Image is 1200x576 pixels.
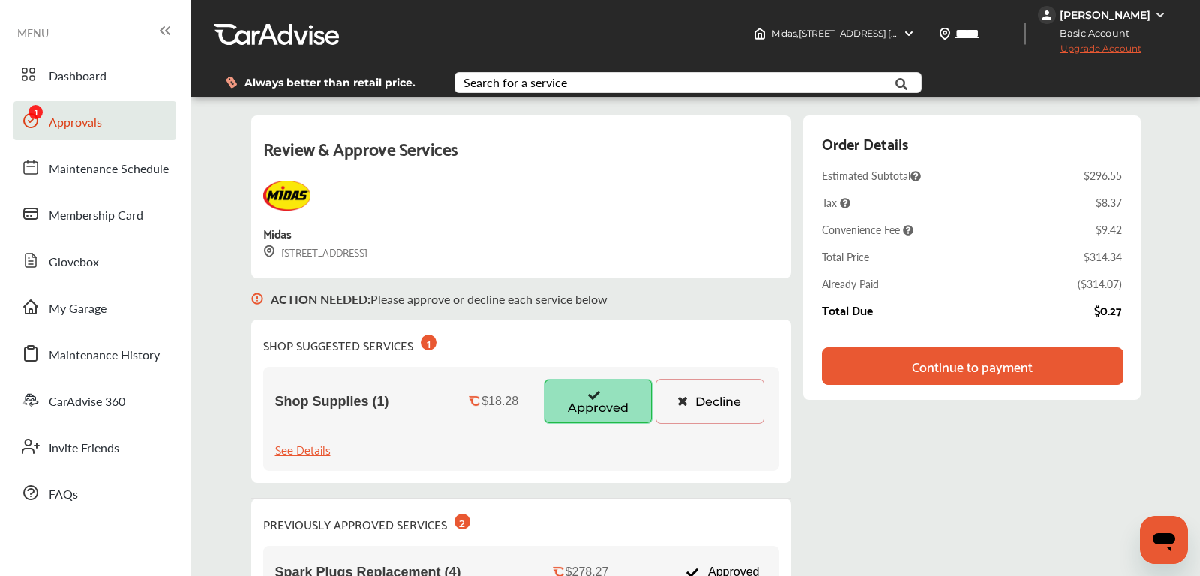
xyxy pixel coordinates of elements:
span: CarAdvise 360 [49,392,125,412]
button: Approved [544,379,652,424]
span: Glovebox [49,253,99,272]
a: Maintenance History [13,334,176,373]
a: Maintenance Schedule [13,148,176,187]
a: Dashboard [13,55,176,94]
div: Search for a service [463,76,567,88]
span: Convenience Fee [822,222,913,237]
span: Upgrade Account [1038,43,1141,61]
span: Approvals [49,113,102,133]
div: $8.37 [1096,195,1122,210]
div: Total Due [822,303,873,316]
div: See Details [275,439,331,459]
span: Membership Card [49,206,143,226]
div: 1 [421,334,436,350]
div: $0.27 [1094,303,1122,316]
a: Invite Friends [13,427,176,466]
span: Maintenance History [49,346,160,365]
p: Please approve or decline each service below [271,290,607,307]
b: ACTION NEEDED : [271,290,370,307]
a: FAQs [13,473,176,512]
a: Membership Card [13,194,176,233]
img: header-divider.bc55588e.svg [1024,22,1026,45]
div: PREVIOUSLY APPROVED SERVICES [263,511,470,534]
img: dollor_label_vector.a70140d1.svg [226,76,237,88]
div: Midas [263,223,292,243]
img: svg+xml;base64,PHN2ZyB3aWR0aD0iMTYiIGhlaWdodD0iMTciIHZpZXdCb3g9IjAgMCAxNiAxNyIgZmlsbD0ibm9uZSIgeG... [263,245,275,258]
img: location_vector.a44bc228.svg [939,28,951,40]
span: Estimated Subtotal [822,168,921,183]
span: Maintenance Schedule [49,160,169,179]
div: Continue to payment [912,358,1033,373]
span: Tax [822,195,850,210]
span: FAQs [49,485,78,505]
div: $9.42 [1096,222,1122,237]
div: Order Details [822,130,908,156]
a: Approvals [13,101,176,140]
span: Midas , [STREET_ADDRESS] [GEOGRAPHIC_DATA] , SC 29406 [772,28,1027,39]
a: My Garage [13,287,176,326]
img: Midas+Logo_RGB.png [263,181,310,211]
a: CarAdvise 360 [13,380,176,419]
span: Invite Friends [49,439,119,458]
div: 2 [454,514,470,529]
span: Shop Supplies (1) [275,394,389,409]
img: svg+xml;base64,PHN2ZyB3aWR0aD0iMTYiIGhlaWdodD0iMTciIHZpZXdCb3g9IjAgMCAxNiAxNyIgZmlsbD0ibm9uZSIgeG... [251,278,263,319]
img: header-down-arrow.9dd2ce7d.svg [903,28,915,40]
div: Already Paid [822,276,879,291]
span: My Garage [49,299,106,319]
img: header-home-logo.8d720a4f.svg [754,28,766,40]
img: jVpblrzwTbfkPYzPPzSLxeg0AAAAASUVORK5CYII= [1038,6,1056,24]
div: $314.34 [1084,249,1122,264]
span: Always better than retail price. [244,77,415,88]
div: $18.28 [481,394,518,408]
img: WGsFRI8htEPBVLJbROoPRyZpYNWhNONpIPPETTm6eUC0GeLEiAAAAAElFTkSuQmCC [1154,9,1166,21]
span: Dashboard [49,67,106,86]
div: Review & Approve Services [263,133,779,181]
div: [STREET_ADDRESS] [263,243,367,260]
div: SHOP SUGGESTED SERVICES [263,331,436,355]
div: [PERSON_NAME] [1060,8,1150,22]
div: ( $314.07 ) [1078,276,1122,291]
button: Decline [655,379,764,424]
span: Basic Account [1039,25,1141,41]
a: Glovebox [13,241,176,280]
span: MENU [17,27,49,39]
div: Total Price [822,249,869,264]
div: $296.55 [1084,168,1122,183]
iframe: Button to launch messaging window [1140,516,1188,564]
